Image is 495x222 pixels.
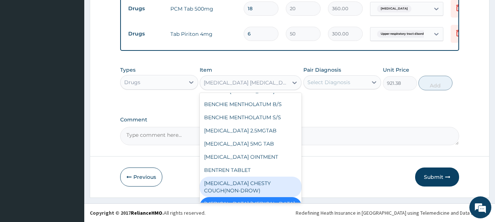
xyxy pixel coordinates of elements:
[120,117,459,123] label: Comment
[120,67,136,73] label: Types
[90,210,164,216] strong: Copyright © 2017 .
[303,66,341,74] label: Pair Diagnosis
[167,27,240,41] td: Tab Piriton 4mg
[377,30,430,38] span: Upper respiratory tract disord...
[377,5,411,12] span: [MEDICAL_DATA]
[296,209,490,217] div: Redefining Heath Insurance in [GEOGRAPHIC_DATA] using Telemedicine and Data Science!
[38,41,123,50] div: Chat with us now
[120,168,162,187] button: Previous
[167,1,240,16] td: PCM Tab 500mg
[200,66,212,74] label: Item
[200,177,302,197] div: [MEDICAL_DATA] CHESTY COUGH(NON-DROW)
[131,210,162,216] a: RelianceHMO
[200,111,302,124] div: BENCHIE MENTHOLATUM S/S
[383,66,409,74] label: Unit Price
[204,79,289,86] div: [MEDICAL_DATA] [MEDICAL_DATA](NON-DROWSY)
[200,197,302,218] div: [MEDICAL_DATA] [MEDICAL_DATA](NON-DROWSY)
[124,79,140,86] div: Drugs
[200,163,302,177] div: BENTREN TABLET
[84,203,495,222] footer: All rights reserved.
[200,150,302,163] div: [MEDICAL_DATA] OINTMENT
[200,124,302,137] div: [MEDICAL_DATA] 2.5MGTAB
[43,65,101,139] span: We're online!
[14,37,30,55] img: d_794563401_company_1708531726252_794563401
[200,98,302,111] div: BENCHIE MENTHOLATUM B/S
[125,2,167,15] td: Drugs
[307,79,350,86] div: Select Diagnosis
[125,27,167,41] td: Drugs
[4,146,140,172] textarea: Type your message and hit 'Enter'
[415,168,459,187] button: Submit
[200,137,302,150] div: [MEDICAL_DATA] 5MG TAB
[120,4,138,21] div: Minimize live chat window
[418,76,452,90] button: Add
